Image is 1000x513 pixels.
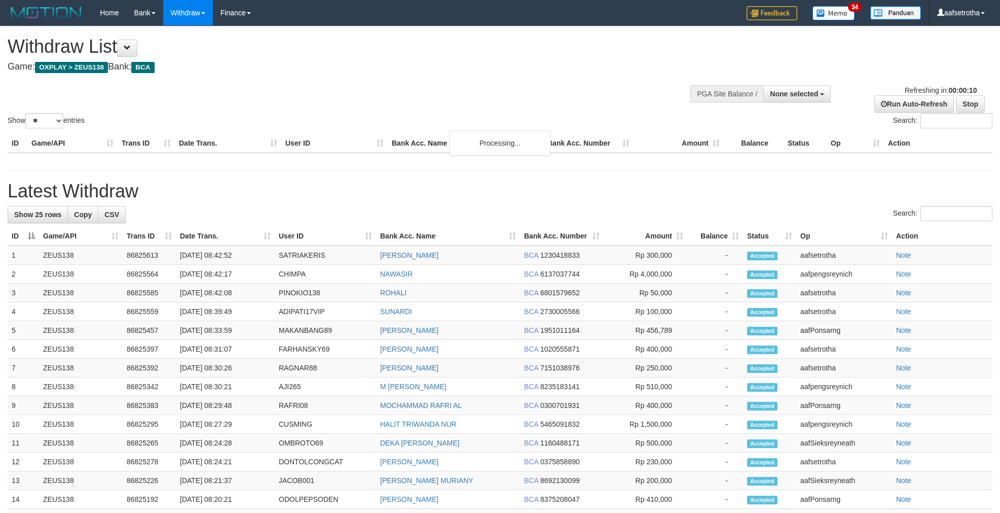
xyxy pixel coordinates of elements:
[275,378,376,396] td: AJI265
[540,401,580,409] span: Copy 0300701931 to clipboard
[540,345,580,353] span: Copy 1020555871 to clipboard
[747,439,777,448] span: Accepted
[796,490,892,509] td: aafPonsarng
[524,458,538,466] span: BCA
[747,6,797,20] img: Feedback.jpg
[896,495,911,503] a: Note
[39,471,123,490] td: ZEUS138
[176,471,275,490] td: [DATE] 08:21:37
[604,471,687,490] td: Rp 200,000
[8,265,39,284] td: 2
[687,340,743,359] td: -
[687,453,743,471] td: -
[896,476,911,485] a: Note
[747,327,777,335] span: Accepted
[176,415,275,434] td: [DATE] 08:27:29
[380,326,438,334] a: [PERSON_NAME]
[687,490,743,509] td: -
[920,206,992,221] input: Search:
[687,246,743,265] td: -
[920,113,992,128] input: Search:
[524,307,538,316] span: BCA
[540,270,580,278] span: Copy 6137037744 to clipboard
[604,396,687,415] td: Rp 400,000
[747,421,777,429] span: Accepted
[8,5,85,20] img: MOTION_logo.png
[8,246,39,265] td: 1
[884,134,992,153] th: Action
[687,284,743,302] td: -
[796,227,892,246] th: Op: activate to sort column ascending
[8,396,39,415] td: 9
[39,246,123,265] td: ZEUS138
[524,251,538,259] span: BCA
[687,227,743,246] th: Balance: activate to sort column ascending
[747,270,777,279] span: Accepted
[540,476,580,485] span: Copy 8692130099 to clipboard
[123,302,176,321] td: 86825559
[524,364,538,372] span: BCA
[743,227,796,246] th: Status: activate to sort column ascending
[604,302,687,321] td: Rp 100,000
[275,359,376,378] td: RAGNAR88
[275,396,376,415] td: RAFRI08
[123,415,176,434] td: 86825295
[176,246,275,265] td: [DATE] 08:42:52
[39,415,123,434] td: ZEUS138
[524,439,538,447] span: BCA
[543,134,634,153] th: Bank Acc. Number
[796,359,892,378] td: aafsetrotha
[8,206,68,223] a: Show 25 rows
[604,340,687,359] td: Rp 400,000
[176,265,275,284] td: [DATE] 08:42:17
[275,284,376,302] td: PINOKIO138
[896,420,911,428] a: Note
[896,326,911,334] a: Note
[275,302,376,321] td: ADIPATI17VIP
[123,453,176,471] td: 86825278
[8,62,656,72] h4: Game: Bank:
[380,420,457,428] a: HALIT TRIWANDA NUR
[275,415,376,434] td: CUSMING
[123,265,176,284] td: 86825564
[687,434,743,453] td: -
[39,227,123,246] th: Game/API: activate to sort column ascending
[892,227,992,246] th: Action
[8,359,39,378] td: 7
[687,471,743,490] td: -
[39,340,123,359] td: ZEUS138
[39,302,123,321] td: ZEUS138
[8,415,39,434] td: 10
[8,378,39,396] td: 8
[123,471,176,490] td: 86825226
[690,85,763,102] div: PGA Site Balance /
[896,289,911,297] a: Note
[123,434,176,453] td: 86825265
[604,434,687,453] td: Rp 500,000
[388,134,543,153] th: Bank Acc. Name
[796,340,892,359] td: aafsetrotha
[98,206,126,223] a: CSV
[796,415,892,434] td: aafpengsreynich
[896,401,911,409] a: Note
[8,434,39,453] td: 11
[376,227,520,246] th: Bank Acc. Name: activate to sort column ascending
[175,134,281,153] th: Date Trans.
[39,265,123,284] td: ZEUS138
[540,326,580,334] span: Copy 1951011164 to clipboard
[687,265,743,284] td: -
[604,246,687,265] td: Rp 300,000
[176,490,275,509] td: [DATE] 08:20:21
[39,490,123,509] td: ZEUS138
[896,307,911,316] a: Note
[123,396,176,415] td: 86825383
[123,340,176,359] td: 86825397
[896,383,911,391] a: Note
[176,227,275,246] th: Date Trans.: activate to sort column ascending
[8,134,27,153] th: ID
[39,378,123,396] td: ZEUS138
[520,227,604,246] th: Bank Acc. Number: activate to sort column ascending
[176,453,275,471] td: [DATE] 08:24:21
[176,321,275,340] td: [DATE] 08:33:59
[634,134,724,153] th: Amount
